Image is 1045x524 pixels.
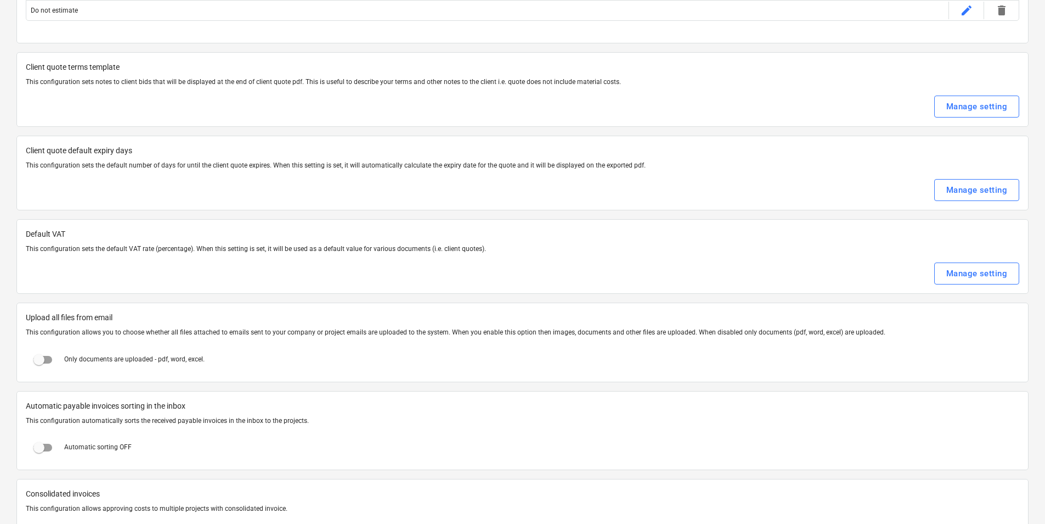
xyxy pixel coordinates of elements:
span: Upload all files from email [26,312,1019,324]
button: Manage setting [934,96,1019,118]
p: This configuration sets notes to client bids that will be displayed at the end of client quote pd... [26,77,1019,87]
div: Manage setting [946,99,1007,114]
p: This configuration allows approving costs to multiple projects with consolidated invoice. [26,504,1019,514]
p: Automatic sorting OFF [64,443,132,452]
p: Client quote default expiry days [26,145,1019,157]
p: This configuration sets the default number of days for until the client quote expires. When this ... [26,161,1019,170]
span: delete [995,4,1008,17]
span: edit [960,4,973,17]
iframe: Chat Widget [990,471,1045,524]
p: This configuration sets the default VAT rate (percentage). When this setting is set, it will be u... [26,244,1019,254]
p: Default VAT [26,228,1019,240]
span: Automatic payable invoices sorting in the inbox [26,400,1019,412]
p: This configuration allows you to choose whether all files attached to emails sent to your company... [26,328,1019,337]
span: Consolidated invoices [26,488,1019,500]
div: Manage setting [946,183,1007,197]
p: This configuration automatically sorts the received payable invoices in the inbox to the projects. [26,416,1019,426]
div: Manage setting [946,266,1007,281]
p: Only documents are uploaded - pdf, word, excel. [64,355,205,364]
p: Client quote terms template [26,62,1019,73]
button: Manage setting [934,179,1019,201]
button: Manage setting [934,263,1019,285]
div: Do not estimate [31,7,78,14]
